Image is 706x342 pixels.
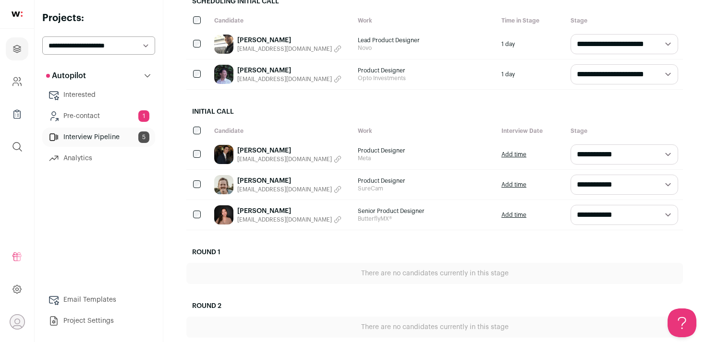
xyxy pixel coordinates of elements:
div: Candidate [209,12,353,29]
button: [EMAIL_ADDRESS][DOMAIN_NAME] [237,45,341,53]
span: [EMAIL_ADDRESS][DOMAIN_NAME] [237,155,332,163]
div: Stage [566,12,683,29]
a: [PERSON_NAME] [237,176,341,186]
div: Time in Stage [497,12,566,29]
a: Project Settings [42,311,155,330]
p: Autopilot [46,70,86,82]
iframe: Help Scout Beacon - Open [668,308,696,337]
button: [EMAIL_ADDRESS][DOMAIN_NAME] [237,75,341,83]
img: 7558af307f45821771a2efc083dab2f9efca6b3a9aca03571cdcf8faf47b292f.jpg [214,65,233,84]
h2: Round 1 [186,242,683,263]
span: SureCam [358,185,492,192]
a: Projects [6,37,28,60]
span: Meta [358,154,492,162]
span: Opto Investments [358,74,492,82]
div: Candidate [209,122,353,140]
a: Interested [42,85,155,105]
img: 5343719d0f27335240682bba949158b4c1b870ace72cd301c54bf08cc9185a0d.jpg [214,205,233,224]
h2: Projects: [42,12,155,25]
img: ca528c7edbc6206881f3ec6592a7d8572b700a9857d04f72cd911068b921156b.jpg [214,175,233,194]
h2: Initial Call [186,101,683,122]
div: There are no candidates currently in this stage [186,263,683,284]
button: [EMAIL_ADDRESS][DOMAIN_NAME] [237,186,341,193]
span: Senior Product Designer [358,207,492,215]
span: Novo [358,44,492,52]
span: [EMAIL_ADDRESS][DOMAIN_NAME] [237,186,332,193]
button: Autopilot [42,66,155,85]
span: [EMAIL_ADDRESS][DOMAIN_NAME] [237,216,332,224]
a: [PERSON_NAME] [237,146,341,155]
a: [PERSON_NAME] [237,66,341,75]
a: Add time [501,151,526,158]
button: [EMAIL_ADDRESS][DOMAIN_NAME] [237,155,341,163]
span: [EMAIL_ADDRESS][DOMAIN_NAME] [237,45,332,53]
span: Lead Product Designer [358,36,492,44]
img: wellfound-shorthand-0d5821cbd27db2630d0214b213865d53afaa358527fdda9d0ea32b1df1b89c2c.svg [12,12,23,17]
img: 71e4107ba415986767260f04a0c50004645a8c7f015de589d0c5bdd6db897fce [214,35,233,54]
button: Open dropdown [10,314,25,330]
a: [PERSON_NAME] [237,35,341,45]
div: 1 day [497,59,566,89]
div: Work [353,122,497,140]
span: ButterflyMX® [358,215,492,223]
div: Stage [566,122,683,140]
img: a9348fe73c2475d7e6a3bfe6a0891373a6556e8621db1243a68f2115923de13c [214,145,233,164]
button: [EMAIL_ADDRESS][DOMAIN_NAME] [237,216,341,224]
div: There are no candidates currently in this stage [186,317,683,338]
a: Company Lists [6,103,28,126]
a: [PERSON_NAME] [237,206,341,216]
a: Pre-contact1 [42,106,155,126]
a: Email Templates [42,290,155,309]
a: Company and ATS Settings [6,70,28,93]
div: 1 day [497,29,566,59]
a: Add time [501,211,526,219]
span: Product Designer [358,147,492,154]
span: Product Designer [358,67,492,74]
span: Product Designer [358,177,492,185]
span: 5 [138,131,149,143]
a: Interview Pipeline5 [42,128,155,147]
h2: Round 2 [186,295,683,317]
span: 1 [138,110,149,122]
span: [EMAIL_ADDRESS][DOMAIN_NAME] [237,75,332,83]
a: Add time [501,181,526,189]
a: Analytics [42,149,155,168]
div: Work [353,12,497,29]
div: Interview Date [497,122,566,140]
